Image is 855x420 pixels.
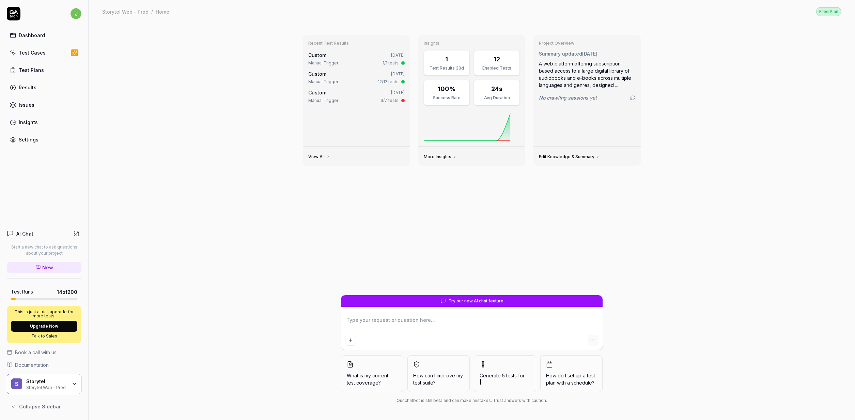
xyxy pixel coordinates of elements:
span: Summary updated [539,51,582,57]
div: Results [19,84,36,91]
div: Our chatbot is still beta and can make mistakes. Trust answers with caution. [341,397,603,404]
div: 24s [491,84,502,93]
p: Start a new chat to ask questions about your project [7,244,81,256]
a: Settings [7,133,81,146]
a: New [7,262,81,273]
time: [DATE] [391,90,405,95]
a: Test Cases [7,46,81,59]
div: Settings [19,136,38,143]
div: 100% [438,84,456,93]
div: Manual Trigger [308,60,338,66]
span: What is my current test coverage? [347,372,398,386]
p: This is just a trial, upgrade for more tests! [11,310,77,318]
a: Edit Knowledge & Summary [539,154,600,160]
h3: Project Overview [539,41,635,46]
h3: Insights [424,41,520,46]
span: Generate 5 tests for [480,372,530,386]
span: Custom [308,71,326,77]
div: Dashboard [19,32,45,39]
span: j [71,8,81,19]
a: Documentation [7,361,81,369]
a: Custom[DATE]Manual Trigger12/12 tests [307,69,406,86]
button: j [71,7,81,20]
a: Go to crawling settings [630,95,635,101]
h5: Test Runs [11,289,33,295]
div: / [151,8,153,15]
span: No crawling sessions yet [539,94,597,101]
div: Storytel Web - Prod [102,8,149,15]
time: [DATE] [582,51,597,57]
div: Test Plans [19,66,44,74]
a: More Insights [424,154,457,160]
a: Insights [7,116,81,129]
h4: AI Chat [16,230,33,237]
div: 1 [445,55,448,64]
div: 6/7 tests [380,97,399,104]
button: Collapse Sidebar [7,400,81,413]
button: Free Plan [816,7,841,16]
div: Insights [19,119,38,126]
a: Issues [7,98,81,111]
a: Custom[DATE]Manual Trigger1/1 tests [307,50,406,67]
button: How do I set up a test plan with a schedule? [540,355,603,392]
a: Talk to Sales [11,333,77,339]
a: Results [7,81,81,94]
button: SStorytelStorytel Web - Prod [7,374,81,394]
span: 14 of 200 [57,288,77,296]
div: Test Results 30d [428,65,465,71]
div: Avg Duration [478,95,515,101]
div: Home [156,8,169,15]
a: Book a call with us [7,349,81,356]
span: Collapse Sidebar [19,403,61,410]
h3: Recent Test Results [308,41,405,46]
time: [DATE] [391,52,405,58]
button: How can I improve my test suite? [407,355,470,392]
div: Issues [19,101,34,108]
button: Add attachment [345,335,356,346]
time: [DATE] [391,71,405,76]
div: Storytel Web - Prod [26,384,67,390]
div: Enabled Tests [478,65,515,71]
div: Manual Trigger [308,79,338,85]
a: Custom[DATE]Manual Trigger6/7 tests [307,88,406,105]
div: 1/1 tests [383,60,399,66]
button: What is my current test coverage? [341,355,403,392]
div: 12/12 tests [378,79,399,85]
span: S [11,378,22,389]
span: Custom [308,90,326,95]
div: Success Rate [428,95,465,101]
span: Try our new AI chat feature [449,298,503,304]
span: New [42,264,53,271]
div: A web platform offering subscription-based access to a large digital library of audiobooks and e-... [539,60,635,89]
a: Dashboard [7,29,81,42]
a: View All [308,154,330,160]
span: Custom [308,52,326,58]
span: How do I set up a test plan with a schedule? [546,372,597,386]
a: Test Plans [7,63,81,77]
div: Test Cases [19,49,46,56]
div: 12 [494,55,500,64]
div: Storytel [26,378,67,385]
span: Book a call with us [15,349,57,356]
div: Manual Trigger [308,97,338,104]
span: Documentation [15,361,49,369]
span: How can I improve my test suite? [413,372,464,386]
button: Generate 5 tests for [474,355,536,392]
button: Upgrade Now [11,321,77,332]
